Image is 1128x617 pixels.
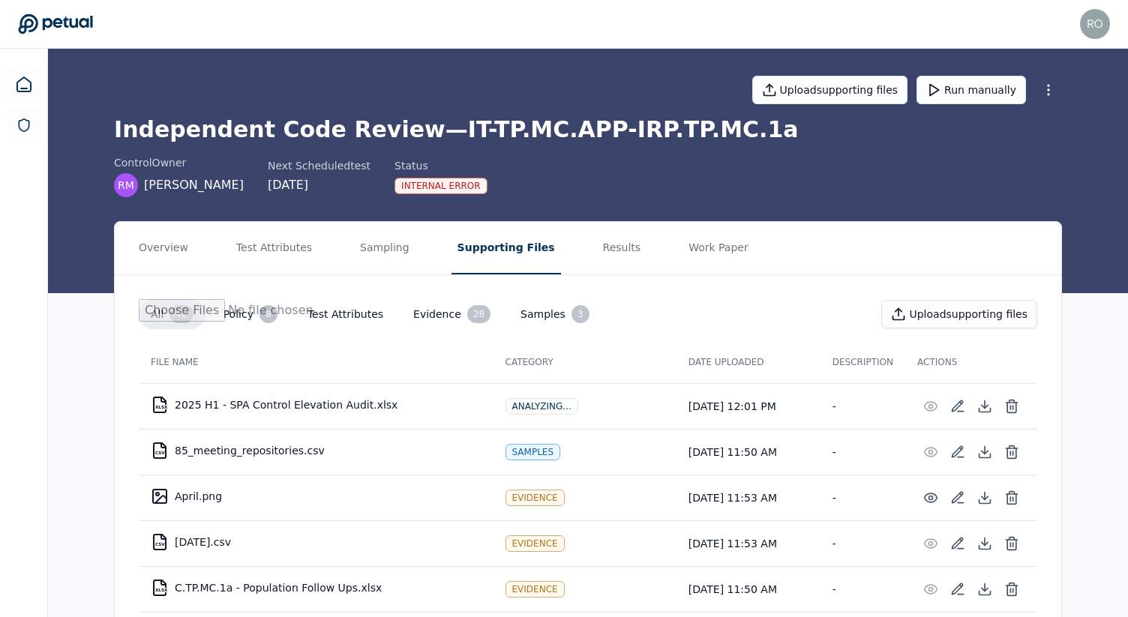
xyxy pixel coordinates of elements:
div: 28 [467,305,490,323]
span: RM [118,178,134,193]
button: Delete File [998,393,1025,420]
nav: Tabs [115,222,1061,274]
th: Date Uploaded [676,341,820,383]
div: Evidence [505,535,565,552]
button: Download File [971,439,998,466]
div: XLSX [155,405,167,409]
div: control Owner [114,155,244,170]
th: File Name [139,341,493,383]
div: [DATE] [268,176,370,194]
div: Evidence [505,490,565,506]
button: Delete File [998,530,1025,557]
h1: Independent Code Review — IT-TP.MC.APP-IRP.TP.MC.1a [114,116,1062,143]
td: - [820,429,905,475]
div: CSV [155,542,165,547]
td: [DATE] 12:01 PM [676,383,820,429]
button: Download File [971,530,998,557]
button: Test Attributes [295,301,395,328]
div: Evidence [505,581,565,598]
button: Add/Edit Description [944,439,971,466]
a: Dashboard [6,67,42,103]
button: Overview [133,222,194,274]
td: - [820,383,905,429]
button: Test Attributes [230,222,318,274]
button: Run manually [916,76,1026,104]
a: SOC 1 Reports [7,109,40,142]
button: Preview File (hover for quick preview, click for full view) [917,393,944,420]
a: Go to Dashboard [18,13,93,34]
td: - [820,566,905,612]
div: CSV [155,451,165,455]
button: Work Paper [682,222,754,274]
button: Download File [971,393,998,420]
td: C.TP.MC.1a - Population Follow Ups.xlsx [139,570,493,606]
div: Internal Error [394,178,487,194]
button: Samples3 [508,299,601,329]
td: [DATE].csv [139,524,493,560]
span: [PERSON_NAME] [144,176,244,194]
td: - [820,520,905,566]
div: Status [394,158,487,173]
button: Preview File (hover for quick preview, click for full view) [917,576,944,603]
button: Delete File [998,576,1025,603]
button: Delete File [998,484,1025,511]
td: [DATE] 11:50 AM [676,566,820,612]
td: - [820,475,905,520]
button: Preview File (hover for quick preview, click for full view) [917,484,944,511]
th: Description [820,341,905,383]
button: Delete File [998,439,1025,466]
button: Add/Edit Description [944,576,971,603]
button: Preview File (hover for quick preview, click for full view) [917,530,944,557]
button: More Options [1035,76,1062,103]
div: 3 [571,305,589,323]
button: Supporting Files [451,222,561,274]
th: Category [493,341,676,383]
div: Next Scheduled test [268,158,370,173]
button: Sampling [354,222,415,274]
button: Download File [971,484,998,511]
td: [DATE] 11:50 AM [676,429,820,475]
button: Add/Edit Description [944,393,971,420]
button: Download File [971,576,998,603]
button: Evidence28 [401,299,502,329]
button: Preview File (hover for quick preview, click for full view) [917,439,944,466]
div: XLSX [155,588,167,592]
button: Uploadsupporting files [752,76,908,104]
img: roberto+klaviyo@petual.ai [1080,9,1110,39]
th: Actions [905,341,1037,383]
td: 2025 H1 - SPA Control Elevation Audit.xlsx [139,387,493,423]
div: Analyzing... [505,398,578,415]
td: April.png [139,478,493,514]
td: [DATE] 11:53 AM [676,475,820,520]
div: 42 [169,305,193,323]
button: Policy8 [211,299,289,329]
div: 8 [259,305,277,323]
div: Samples [505,444,561,460]
button: Results [597,222,647,274]
button: Add/Edit Description [944,484,971,511]
button: Uploadsupporting files [881,300,1037,328]
td: 85_meeting_repositories.csv [139,433,493,469]
button: All42 [139,299,205,329]
td: [DATE] 11:53 AM [676,520,820,566]
button: Add/Edit Description [944,530,971,557]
